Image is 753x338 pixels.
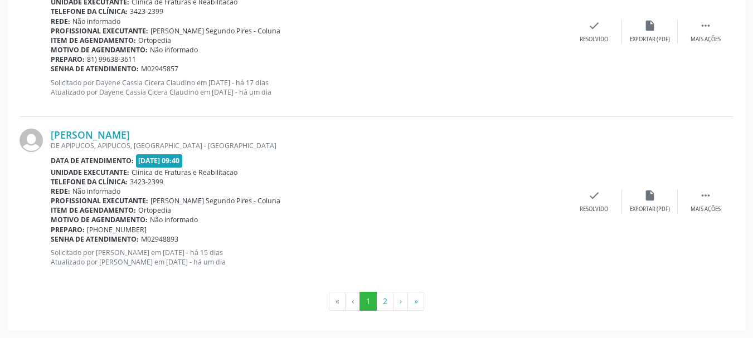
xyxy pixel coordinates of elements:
span: 3423-2399 [130,7,163,16]
b: Motivo de agendamento: [51,45,148,55]
i: check [588,189,600,202]
b: Item de agendamento: [51,205,136,215]
div: Mais ações [691,36,721,43]
b: Profissional executante: [51,196,148,205]
div: Resolvido [580,36,608,43]
b: Preparo: [51,55,85,64]
span: M02948893 [141,234,178,244]
b: Telefone da clínica: [51,177,128,187]
b: Motivo de agendamento: [51,215,148,224]
span: 3423-2399 [130,177,163,187]
span: Ortopedia [138,205,171,215]
b: Preparo: [51,225,85,234]
img: img [20,129,43,152]
button: Go to next page [393,292,408,311]
div: DE APIPUCOS, APIPUCOS, [GEOGRAPHIC_DATA] - [GEOGRAPHIC_DATA] [51,141,566,150]
b: Rede: [51,187,70,196]
b: Senha de atendimento: [51,234,139,244]
p: Solicitado por Dayene Cassia Cicera Claudino em [DATE] - há 17 dias Atualizado por Dayene Cassia ... [51,78,566,97]
span: [DATE] 09:40 [136,154,183,167]
span: Ortopedia [138,36,171,45]
button: Go to page 2 [376,292,393,311]
span: M02945857 [141,64,178,74]
b: Data de atendimento: [51,156,134,165]
span: Não informado [150,215,198,224]
span: [PERSON_NAME] Segundo Pires - Coluna [150,196,280,205]
i: insert_drive_file [644,189,656,202]
b: Telefone da clínica: [51,7,128,16]
span: Não informado [72,187,120,196]
i: insert_drive_file [644,19,656,32]
b: Profissional executante: [51,26,148,36]
button: Go to page 1 [360,292,377,311]
span: Não informado [150,45,198,55]
div: Exportar (PDF) [630,205,670,213]
i:  [699,19,712,32]
b: Item de agendamento: [51,36,136,45]
span: Não informado [72,17,120,26]
ul: Pagination [20,292,733,311]
div: Resolvido [580,205,608,213]
b: Unidade executante: [51,168,129,177]
p: Solicitado por [PERSON_NAME] em [DATE] - há 15 dias Atualizado por [PERSON_NAME] em [DATE] - há u... [51,248,566,267]
span: [PHONE_NUMBER] [87,225,147,234]
div: Exportar (PDF) [630,36,670,43]
div: Mais ações [691,205,721,213]
span: Clinica de Fraturas e Reabilitacao [132,168,237,177]
button: Go to last page [407,292,424,311]
span: [PERSON_NAME] Segundo Pires - Coluna [150,26,280,36]
span: 81) 99638-3611 [87,55,136,64]
a: [PERSON_NAME] [51,129,130,141]
i:  [699,189,712,202]
b: Rede: [51,17,70,26]
i: check [588,19,600,32]
b: Senha de atendimento: [51,64,139,74]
